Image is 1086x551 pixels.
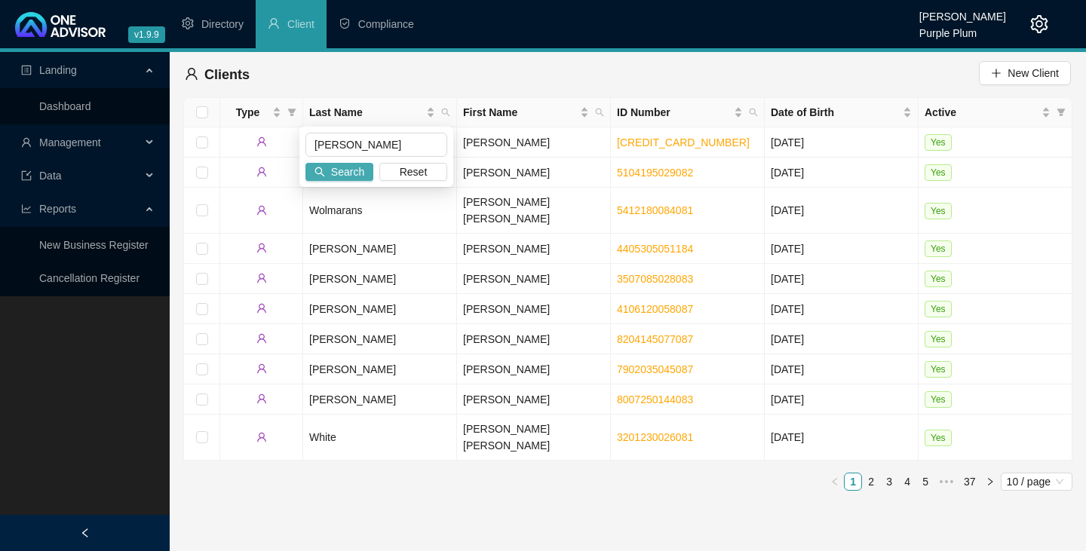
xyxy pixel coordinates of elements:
[438,101,453,124] span: search
[457,158,611,188] td: [PERSON_NAME]
[287,18,314,30] span: Client
[916,473,934,491] li: 5
[256,167,267,177] span: user
[303,98,457,127] th: Last Name
[1054,101,1069,124] span: filter
[457,324,611,354] td: [PERSON_NAME]
[917,473,934,490] a: 5
[830,477,839,486] span: left
[457,127,611,158] td: [PERSON_NAME]
[39,64,77,76] span: Landing
[925,134,952,151] span: Yes
[305,163,373,181] button: Search
[39,170,62,182] span: Data
[617,204,693,216] a: 5412180084081
[303,188,457,234] td: Wolmarans
[617,243,693,255] a: 4405305051184
[844,473,862,491] li: 1
[979,61,1071,85] button: New Client
[617,393,693,406] a: 8007250144083
[441,108,450,117] span: search
[21,170,32,181] span: import
[457,415,611,461] td: [PERSON_NAME] [PERSON_NAME]
[611,98,765,127] th: ID Number
[919,20,1006,37] div: Purple Plum
[256,303,267,314] span: user
[765,324,919,354] td: [DATE]
[771,104,900,121] span: Date of Birth
[128,26,165,43] span: v1.9.9
[925,104,1038,121] span: Active
[457,264,611,294] td: [PERSON_NAME]
[305,133,447,157] input: Search Last Name
[617,303,693,315] a: 4106120058087
[981,473,999,491] button: right
[617,167,693,179] a: 5104195029082
[201,18,244,30] span: Directory
[880,473,898,491] li: 3
[765,264,919,294] td: [DATE]
[862,473,880,491] li: 2
[15,12,106,37] img: 2df55531c6924b55f21c4cf5d4484680-logo-light.svg
[303,415,457,461] td: White
[220,98,303,127] th: Type
[746,101,761,124] span: search
[765,98,919,127] th: Date of Birth
[934,473,959,491] span: •••
[400,164,428,180] span: Reset
[182,17,194,29] span: setting
[898,473,916,491] li: 4
[256,243,267,253] span: user
[80,528,90,538] span: left
[765,188,919,234] td: [DATE]
[303,324,457,354] td: [PERSON_NAME]
[303,234,457,264] td: [PERSON_NAME]
[925,164,952,181] span: Yes
[925,331,952,347] span: Yes
[39,136,101,148] span: Management
[617,431,693,443] a: 3201230026081
[617,273,693,285] a: 3507085028083
[256,432,267,442] span: user
[457,354,611,384] td: [PERSON_NAME]
[256,205,267,216] span: user
[339,17,351,29] span: safety
[379,163,447,181] button: Reset
[21,65,32,75] span: profile
[592,101,607,124] span: search
[863,473,879,490] a: 2
[1007,473,1066,490] span: 10 / page
[1008,65,1059,81] span: New Client
[309,104,423,121] span: Last Name
[617,363,693,375] a: 7902035045087
[457,294,611,324] td: [PERSON_NAME]
[303,354,457,384] td: [PERSON_NAME]
[919,4,1006,20] div: [PERSON_NAME]
[39,100,91,112] a: Dashboard
[1001,473,1072,491] div: Page Size
[925,301,952,317] span: Yes
[256,363,267,374] span: user
[226,104,269,121] span: Type
[765,158,919,188] td: [DATE]
[845,473,861,490] a: 1
[303,384,457,415] td: [PERSON_NAME]
[268,17,280,29] span: user
[925,240,952,257] span: Yes
[765,127,919,158] td: [DATE]
[934,473,959,491] li: Next 5 Pages
[21,137,32,148] span: user
[617,333,693,345] a: 8204145077087
[765,415,919,461] td: [DATE]
[617,136,750,148] a: [CREDIT_CARD_NUMBER]
[981,473,999,491] li: Next Page
[986,477,995,486] span: right
[959,473,981,491] li: 37
[826,473,844,491] button: left
[617,104,731,121] span: ID Number
[185,67,198,81] span: user
[358,18,414,30] span: Compliance
[256,136,267,147] span: user
[925,430,952,446] span: Yes
[204,67,250,82] span: Clients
